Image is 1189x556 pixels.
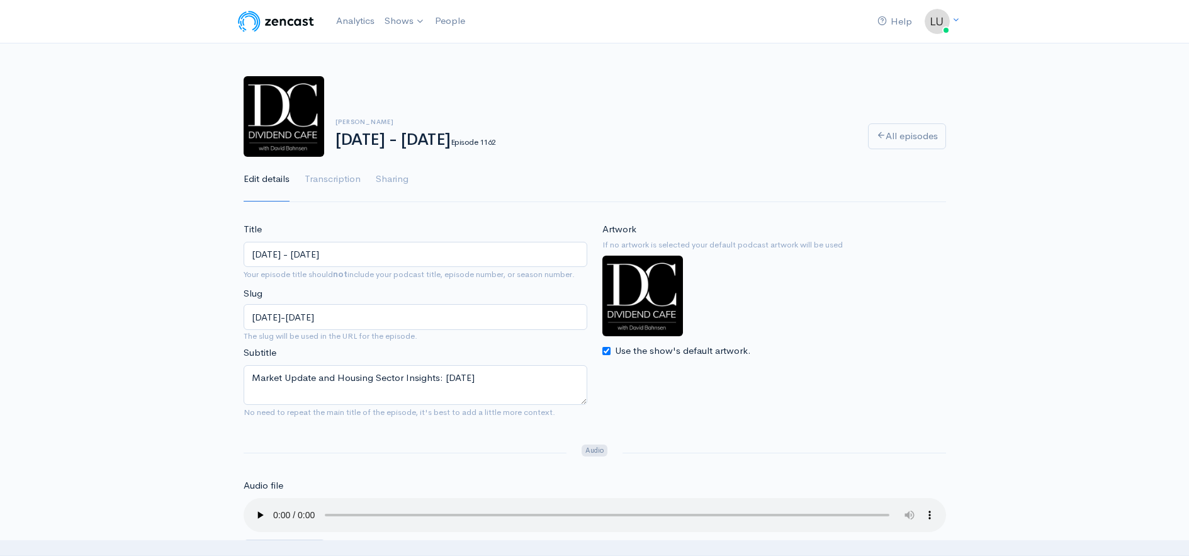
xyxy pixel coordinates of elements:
label: Title [244,222,262,237]
h6: [PERSON_NAME] [335,118,853,125]
input: title-of-episode [244,304,587,330]
a: People [430,8,470,35]
strong: not [333,269,347,280]
small: Episode 1162 [451,137,496,147]
label: Use the show's default artwork. [615,344,751,358]
span: Audio [582,445,607,457]
a: Sharing [376,157,409,202]
img: ZenCast Logo [236,9,316,34]
a: Transcription [305,157,361,202]
img: ... [925,9,950,34]
h1: [DATE] - [DATE] [335,131,853,149]
small: Your episode title should include your podcast title, episode number, or season number. [244,269,575,280]
a: Analytics [331,8,380,35]
label: Slug [244,287,262,301]
a: Help [872,8,917,35]
input: What is the episode's title? [244,242,587,268]
a: All episodes [868,123,946,149]
small: If no artwork is selected your default podcast artwork will be used [602,239,946,251]
textarea: Market Update and Housing Sector Insights: [DATE] [244,365,587,405]
label: Audio file [244,479,283,493]
a: Shows [380,8,430,35]
label: Artwork [602,222,636,237]
a: Edit details [244,157,290,202]
small: No need to repeat the main title of the episode, it's best to add a little more context. [244,407,555,417]
label: Subtitle [244,346,276,360]
small: The slug will be used in the URL for the episode. [244,330,587,343]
